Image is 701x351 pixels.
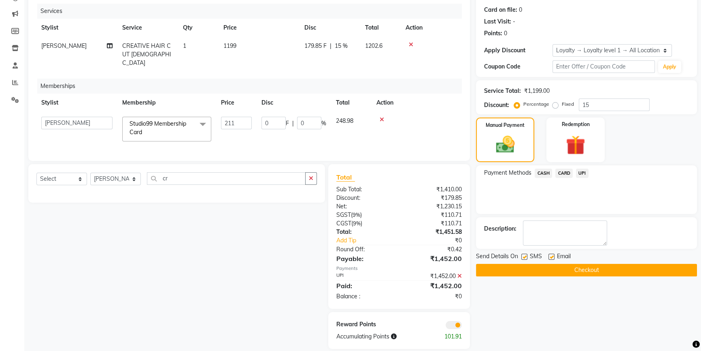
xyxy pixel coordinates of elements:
[399,254,468,263] div: ₹1,452.00
[552,60,655,73] input: Enter Offer / Coupon Code
[555,169,573,178] span: CARD
[410,236,468,245] div: ₹0
[330,185,399,194] div: Sub Total:
[504,29,507,38] div: 0
[183,42,186,49] span: 1
[353,212,360,218] span: 9%
[399,185,468,194] div: ₹1,410.00
[535,169,552,178] span: CASH
[336,211,351,218] span: SGST
[147,172,306,185] input: Search
[36,94,117,112] th: Stylist
[484,17,511,26] div: Last Visit:
[130,120,186,136] span: Studio99 Membership Card
[399,245,468,254] div: ₹0.42
[142,128,146,136] a: x
[37,4,468,19] div: Services
[399,281,468,291] div: ₹1,452.00
[178,19,219,37] th: Qty
[330,194,399,202] div: Discount:
[117,94,216,112] th: Membership
[524,87,550,95] div: ₹1,199.00
[330,202,399,211] div: Net:
[433,332,468,341] div: 101.91
[331,94,372,112] th: Total
[486,122,525,129] label: Manual Payment
[399,202,468,211] div: ₹1,230.15
[335,42,348,50] span: 15 %
[41,42,87,49] span: [PERSON_NAME]
[401,19,462,37] th: Action
[122,42,171,66] span: CREATIVE HAIR CUT [DEMOGRAPHIC_DATA]
[330,254,399,263] div: Payable:
[484,29,502,38] div: Points:
[330,42,331,50] span: |
[484,62,552,71] div: Coupon Code
[523,101,549,108] label: Percentage
[530,252,542,262] span: SMS
[519,6,522,14] div: 0
[336,265,462,272] div: Payments
[330,281,399,291] div: Paid:
[286,119,289,128] span: F
[399,219,468,228] div: ₹110.71
[117,19,178,37] th: Service
[399,194,468,202] div: ₹179.85
[476,252,518,262] span: Send Details On
[336,220,351,227] span: CGST
[330,211,399,219] div: ( )
[490,134,520,155] img: _cash.svg
[330,332,434,341] div: Accumulating Points
[300,19,360,37] th: Disc
[484,169,531,177] span: Payment Methods
[557,252,571,262] span: Email
[476,264,697,276] button: Checkout
[330,320,399,329] div: Reward Points
[484,225,516,233] div: Description:
[484,87,521,95] div: Service Total:
[336,173,355,182] span: Total
[330,272,399,280] div: UPI
[321,119,326,128] span: %
[330,245,399,254] div: Round Off:
[36,19,117,37] th: Stylist
[353,220,361,227] span: 9%
[365,42,382,49] span: 1202.6
[560,133,591,157] img: _gift.svg
[292,119,294,128] span: |
[562,101,574,108] label: Fixed
[223,42,236,49] span: 1199
[484,6,517,14] div: Card on file:
[484,101,509,109] div: Discount:
[37,79,468,94] div: Memberships
[576,169,588,178] span: UPI
[399,211,468,219] div: ₹110.71
[360,19,401,37] th: Total
[216,94,257,112] th: Price
[330,228,399,236] div: Total:
[562,121,590,128] label: Redemption
[304,42,327,50] span: 179.85 F
[257,94,331,112] th: Disc
[336,117,353,124] span: 248.98
[484,46,552,55] div: Apply Discount
[219,19,300,37] th: Price
[399,292,468,301] div: ₹0
[330,292,399,301] div: Balance :
[330,236,411,245] a: Add Tip
[513,17,515,26] div: -
[658,61,681,73] button: Apply
[372,94,462,112] th: Action
[399,228,468,236] div: ₹1,451.58
[399,272,468,280] div: ₹1,452.00
[330,219,399,228] div: ( )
